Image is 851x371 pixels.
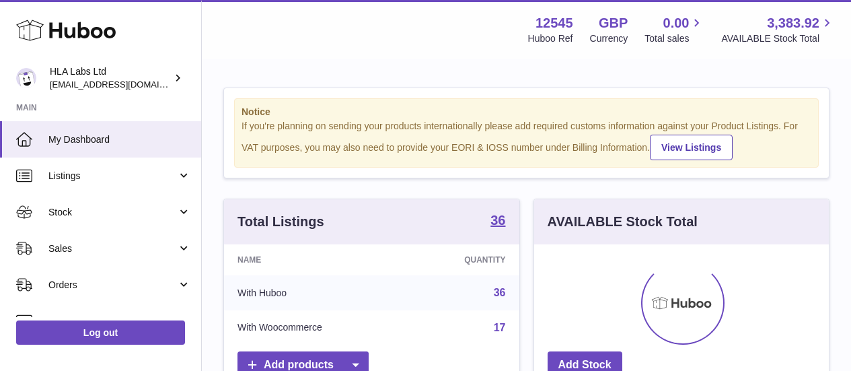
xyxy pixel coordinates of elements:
th: Quantity [407,244,519,275]
span: Total sales [644,32,704,45]
div: Huboo Ref [528,32,573,45]
strong: 12545 [535,14,573,32]
td: With Huboo [224,275,407,310]
td: With Woocommerce [224,310,407,345]
strong: Notice [242,106,811,119]
span: Listings [48,170,177,182]
span: AVAILABLE Stock Total [721,32,835,45]
a: 36 [494,287,506,298]
a: 3,383.92 AVAILABLE Stock Total [721,14,835,45]
h3: Total Listings [237,213,324,231]
a: 17 [494,322,506,333]
div: Currency [590,32,628,45]
img: internalAdmin-12545@internal.huboo.com [16,68,36,88]
span: Orders [48,279,177,292]
a: View Listings [650,135,733,160]
div: HLA Labs Ltd [50,65,171,91]
strong: 36 [490,213,505,227]
span: Stock [48,206,177,219]
a: 36 [490,213,505,230]
a: Log out [16,321,185,345]
span: My Dashboard [48,133,191,146]
h3: AVAILABLE Stock Total [548,213,698,231]
a: 0.00 Total sales [644,14,704,45]
th: Name [224,244,407,275]
span: Sales [48,242,177,255]
div: If you're planning on sending your products internationally please add required customs informati... [242,120,811,160]
span: 3,383.92 [767,14,819,32]
strong: GBP [599,14,628,32]
span: [EMAIL_ADDRESS][DOMAIN_NAME] [50,79,198,90]
span: Usage [48,315,191,328]
span: 0.00 [663,14,690,32]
